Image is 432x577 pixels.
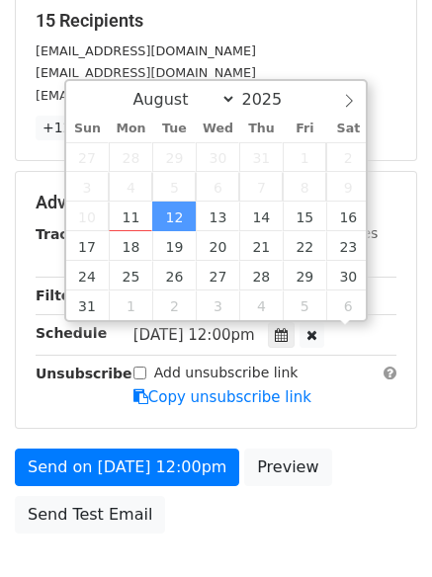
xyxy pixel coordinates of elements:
span: August 17, 2025 [66,231,110,261]
span: August 25, 2025 [109,261,152,290]
span: Sat [326,123,370,135]
span: August 18, 2025 [109,231,152,261]
h5: Advanced [36,192,396,213]
span: August 8, 2025 [283,172,326,202]
span: August 15, 2025 [283,202,326,231]
strong: Schedule [36,325,107,341]
span: August 26, 2025 [152,261,196,290]
span: August 23, 2025 [326,231,370,261]
span: August 21, 2025 [239,231,283,261]
input: Year [236,90,307,109]
small: [EMAIL_ADDRESS][DOMAIN_NAME] [36,88,256,103]
a: Preview [244,449,331,486]
span: August 22, 2025 [283,231,326,261]
span: July 30, 2025 [196,142,239,172]
span: September 2, 2025 [152,290,196,320]
h5: 15 Recipients [36,10,396,32]
span: July 28, 2025 [109,142,152,172]
a: Send on [DATE] 12:00pm [15,449,239,486]
strong: Filters [36,288,86,303]
span: [DATE] 12:00pm [133,326,255,344]
span: August 1, 2025 [283,142,326,172]
span: Thu [239,123,283,135]
span: Mon [109,123,152,135]
span: September 4, 2025 [239,290,283,320]
span: August 14, 2025 [239,202,283,231]
span: August 24, 2025 [66,261,110,290]
small: [EMAIL_ADDRESS][DOMAIN_NAME] [36,43,256,58]
span: August 6, 2025 [196,172,239,202]
span: Fri [283,123,326,135]
span: July 31, 2025 [239,142,283,172]
span: August 27, 2025 [196,261,239,290]
span: July 29, 2025 [152,142,196,172]
a: Send Test Email [15,496,165,534]
span: August 13, 2025 [196,202,239,231]
label: Add unsubscribe link [154,363,299,383]
span: August 29, 2025 [283,261,326,290]
span: August 19, 2025 [152,231,196,261]
span: Wed [196,123,239,135]
a: Copy unsubscribe link [133,388,311,406]
span: September 1, 2025 [109,290,152,320]
span: Tue [152,123,196,135]
span: August 12, 2025 [152,202,196,231]
span: August 3, 2025 [66,172,110,202]
span: August 16, 2025 [326,202,370,231]
span: August 7, 2025 [239,172,283,202]
span: August 20, 2025 [196,231,239,261]
span: August 31, 2025 [66,290,110,320]
small: [EMAIL_ADDRESS][DOMAIN_NAME] [36,65,256,80]
span: September 5, 2025 [283,290,326,320]
iframe: Chat Widget [333,482,432,577]
span: September 3, 2025 [196,290,239,320]
strong: Tracking [36,226,102,242]
span: July 27, 2025 [66,142,110,172]
span: August 11, 2025 [109,202,152,231]
span: August 2, 2025 [326,142,370,172]
span: August 30, 2025 [326,261,370,290]
span: August 9, 2025 [326,172,370,202]
span: August 5, 2025 [152,172,196,202]
span: August 4, 2025 [109,172,152,202]
span: August 10, 2025 [66,202,110,231]
a: +12 more [36,116,119,140]
strong: Unsubscribe [36,366,132,381]
span: September 6, 2025 [326,290,370,320]
span: August 28, 2025 [239,261,283,290]
span: Sun [66,123,110,135]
